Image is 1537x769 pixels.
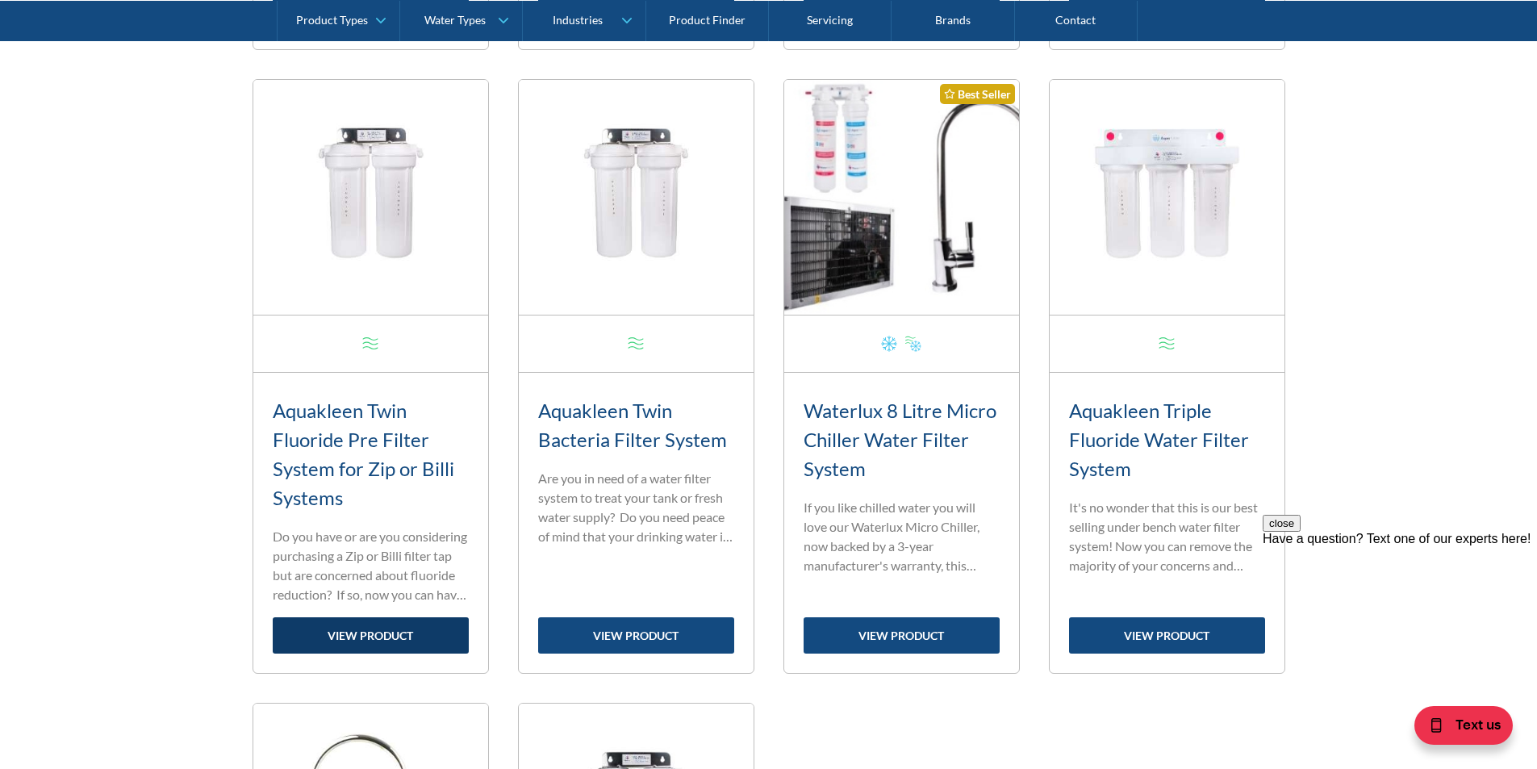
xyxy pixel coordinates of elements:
[253,80,488,315] img: Aquakleen Twin Fluoride Pre Filter System for Zip or Billi Systems
[273,617,469,654] a: view product
[538,396,734,454] h3: Aquakleen Twin Bacteria Filter System
[296,13,368,27] div: Product Types
[804,498,1000,575] p: If you like chilled water you will love our Waterlux Micro Chiller, now backed by a 3-year manufa...
[1263,515,1537,708] iframe: podium webchat widget prompt
[940,84,1015,104] div: Best Seller
[519,80,754,315] img: Aquakleen Twin Bacteria Filter System
[424,13,486,27] div: Water Types
[538,617,734,654] a: view product
[538,469,734,546] p: Are you in need of a water filter system to treat your tank or fresh water supply? Do you need pe...
[1376,688,1537,769] iframe: podium webchat widget bubble
[1069,396,1265,483] h3: Aquakleen Triple Fluoride Water Filter System
[804,396,1000,483] h3: Waterlux 8 Litre Micro Chiller Water Filter System
[1069,617,1265,654] a: view product
[273,396,469,512] h3: Aquakleen Twin Fluoride Pre Filter System for Zip or Billi Systems
[804,617,1000,654] a: view product
[553,13,603,27] div: Industries
[1069,498,1265,575] p: It's no wonder that this is our best selling under bench water filter system! Now you can remove ...
[784,80,1019,315] img: Waterlux 8 Litre Micro Chiller Water Filter System
[1050,80,1284,315] img: Aquakleen Triple Fluoride Water Filter System
[273,527,469,604] p: Do you have or are you considering purchasing a Zip or Billi filter tap but are concerned about f...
